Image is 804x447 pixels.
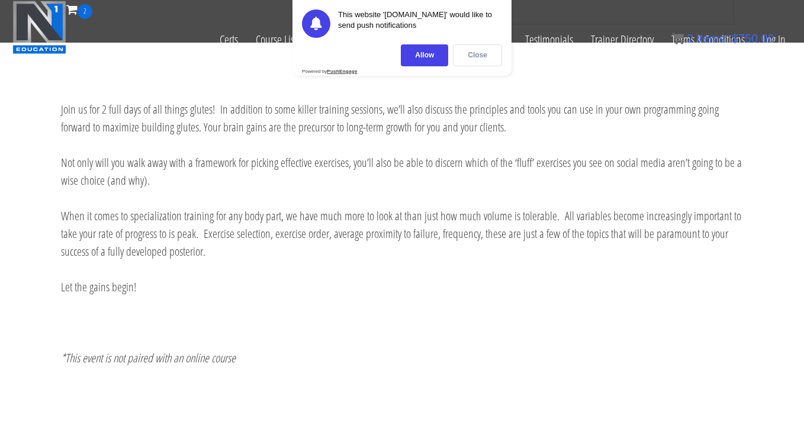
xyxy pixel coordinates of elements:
[211,19,247,60] a: Certs
[338,9,502,38] div: This website '[DOMAIN_NAME]' would like to send push notifications
[61,350,236,366] em: *This event is not paired with an online course
[401,44,448,66] div: Allow
[12,1,66,54] img: n1-education
[302,69,358,74] div: Powered by
[672,32,774,45] a: 2 items: $750.00
[61,278,743,296] p: Let the gains begin!
[61,154,743,189] p: Not only will you walk away with a framework for picking effective exercises, you’ll also be able...
[754,19,795,60] a: Log In
[247,19,305,60] a: Course List
[732,32,774,45] bdi: 750.00
[453,44,502,66] div: Close
[66,1,92,17] a: 2
[327,69,357,74] strong: PushEngage
[672,33,684,44] img: icon11.png
[61,207,743,261] p: When it comes to specialization training for any body part, we have much more to look at than jus...
[516,19,582,60] a: Testimonials
[687,32,693,45] span: 2
[61,101,743,136] p: Join us for 2 full days of all things glutes! In addition to some killer training sessions, we’ll...
[78,4,92,19] span: 2
[697,32,728,45] span: items:
[732,32,738,45] span: $
[663,19,754,60] a: Terms & Conditions
[582,19,663,60] a: Trainer Directory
